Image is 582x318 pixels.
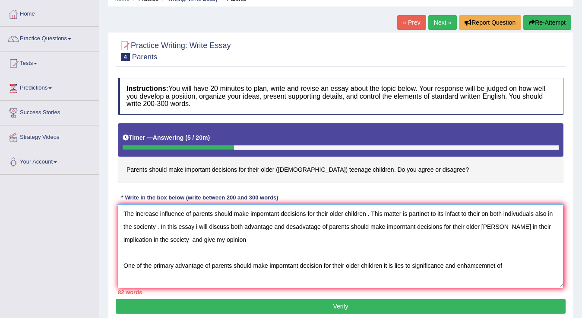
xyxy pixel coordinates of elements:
b: 5 / 20m [187,134,208,141]
a: Success Stories [0,101,99,122]
a: « Prev [397,15,426,30]
b: Answering [153,134,184,141]
b: Instructions: [127,85,168,92]
b: ( [185,134,187,141]
div: 82 words [118,288,563,296]
button: Verify [116,299,566,314]
small: Parents [132,53,158,61]
h4: You will have 20 minutes to plan, write and revise an essay about the topic below. Your response ... [118,78,563,115]
a: Tests [0,51,99,73]
span: 4 [121,53,130,61]
a: Next » [428,15,457,30]
b: ) [208,134,210,141]
a: Home [0,2,99,24]
a: Practice Questions [0,27,99,48]
h2: Practice Writing: Write Essay [118,39,231,61]
div: * Write in the box below (write between 200 and 300 words) [118,194,282,202]
h5: Timer — [123,135,210,141]
button: Re-Attempt [523,15,571,30]
a: Strategy Videos [0,125,99,147]
button: Report Question [459,15,521,30]
a: Predictions [0,76,99,98]
a: Your Account [0,150,99,172]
